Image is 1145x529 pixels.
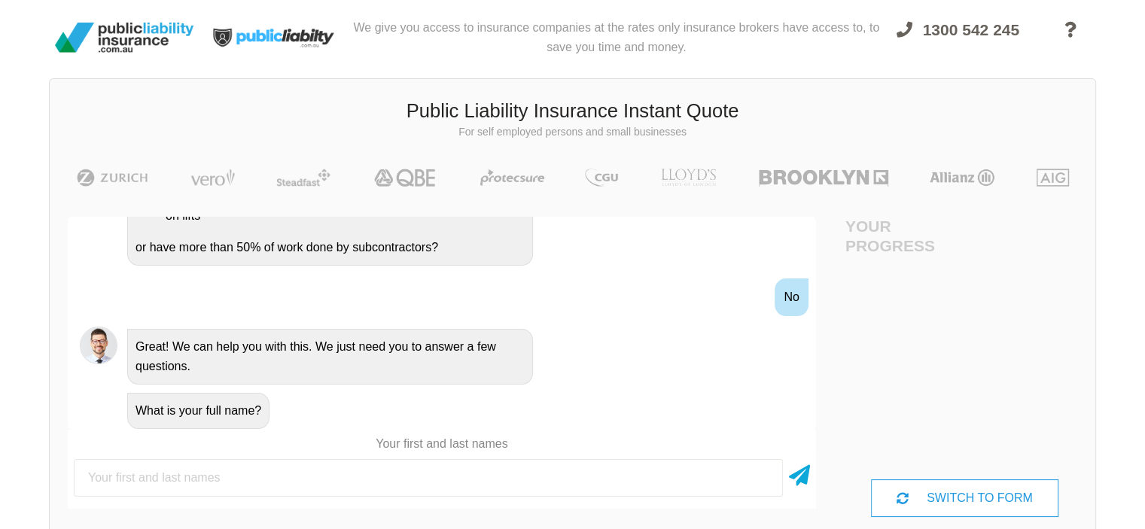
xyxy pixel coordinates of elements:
img: Brooklyn | Public Liability Insurance [753,169,894,187]
a: 1300 542 245 [883,12,1033,69]
div: We give you access to insurance companies at the rates only insurance brokers have access to, to ... [350,6,883,69]
h4: Your Progress [845,217,965,254]
img: CGU | Public Liability Insurance [579,169,624,187]
p: For self employed persons and small businesses [61,125,1084,140]
img: Zurich | Public Liability Insurance [70,169,155,187]
p: Your first and last names [68,436,816,452]
h3: Public Liability Insurance Instant Quote [61,98,1084,125]
div: No [775,278,808,316]
div: What is your full name? [127,393,270,429]
img: Public Liability Insurance Light [199,6,350,69]
img: Vero | Public Liability Insurance [184,169,242,187]
img: LLOYD's | Public Liability Insurance [653,169,725,187]
input: Your first and last names [74,459,783,497]
img: Public Liability Insurance [49,17,199,59]
img: Steadfast | Public Liability Insurance [270,169,336,187]
div: SWITCH TO FORM [871,479,1058,517]
img: Chatbot | PLI [80,327,117,364]
img: QBE | Public Liability Insurance [365,169,446,187]
img: Allianz | Public Liability Insurance [922,169,1002,187]
img: Protecsure | Public Liability Insurance [474,169,550,187]
span: 1300 542 245 [923,21,1019,38]
div: Great! We can help you with this. We just need you to answer a few questions. [127,329,533,385]
img: AIG | Public Liability Insurance [1031,169,1075,187]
